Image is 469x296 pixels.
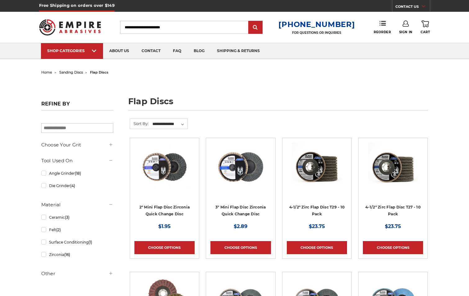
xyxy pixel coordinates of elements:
span: (2) [56,227,61,232]
input: Submit [249,21,262,34]
a: 2" Mini Flap Disc Zirconia Quick Change Disc [139,205,190,217]
a: Zirconia [41,249,113,260]
a: Reorder [374,20,391,34]
a: contact [135,43,167,59]
div: SHOP CATEGORIES [47,48,97,53]
span: $23.75 [309,223,325,229]
a: Black Hawk Abrasives 2-inch Zirconia Flap Disc with 60 Grit Zirconia for Smooth Finishing [134,142,195,203]
label: Sort By: [130,119,149,128]
span: (16) [64,252,70,257]
h5: Material [41,201,113,209]
span: $23.75 [385,223,401,229]
span: (3) [65,215,70,220]
span: Sign In [399,30,413,34]
span: (18) [75,171,81,176]
a: CONTACT US [395,3,430,12]
select: Sort By: [151,119,187,129]
p: FOR QUESTIONS OR INQUIRIES [278,31,355,35]
a: about us [103,43,135,59]
a: Choose Options [363,241,423,254]
img: Black Hawk Abrasives 2-inch Zirconia Flap Disc with 60 Grit Zirconia for Smooth Finishing [140,142,189,192]
a: BHA 3" Quick Change 60 Grit Flap Disc for Fine Grinding and Finishing [210,142,271,203]
span: $1.95 [158,223,171,229]
h1: flap discs [128,97,428,110]
a: 4-1/2" Zirc Flap Disc T27 - 10 Pack [365,205,421,217]
span: Reorder [374,30,391,34]
a: Felt [41,224,113,235]
h5: Choose Your Grit [41,141,113,149]
a: sanding discs [59,70,83,74]
a: Choose Options [134,241,195,254]
a: 3" Mini Flap Disc Zirconia Quick Change Disc [215,205,266,217]
span: (1) [88,240,92,244]
a: Black Hawk 4-1/2" x 7/8" Flap Disc Type 27 - 10 Pack [363,142,423,203]
a: Angle Grinder [41,168,113,179]
a: Die Grinder [41,180,113,191]
a: Cart [421,20,430,34]
span: (4) [70,183,75,188]
h5: Refine by [41,101,113,110]
a: shipping & returns [211,43,266,59]
img: BHA 3" Quick Change 60 Grit Flap Disc for Fine Grinding and Finishing [216,142,265,192]
a: home [41,70,52,74]
a: blog [187,43,211,59]
a: 4.5" Black Hawk Zirconia Flap Disc 10 Pack [287,142,347,203]
img: 4.5" Black Hawk Zirconia Flap Disc 10 Pack [292,142,342,192]
a: faq [167,43,187,59]
a: [PHONE_NUMBER] [278,20,355,29]
h5: Other [41,270,113,277]
a: Choose Options [210,241,271,254]
a: Choose Options [287,241,347,254]
span: flap discs [90,70,108,74]
a: Surface Conditioning [41,237,113,248]
span: $2.89 [234,223,247,229]
h5: Tool Used On [41,157,113,164]
img: Empire Abrasives [39,15,101,39]
span: Cart [421,30,430,34]
img: Black Hawk 4-1/2" x 7/8" Flap Disc Type 27 - 10 Pack [368,142,418,192]
a: 4-1/2" Zirc Flap Disc T29 - 10 Pack [289,205,345,217]
a: Ceramic [41,212,113,223]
